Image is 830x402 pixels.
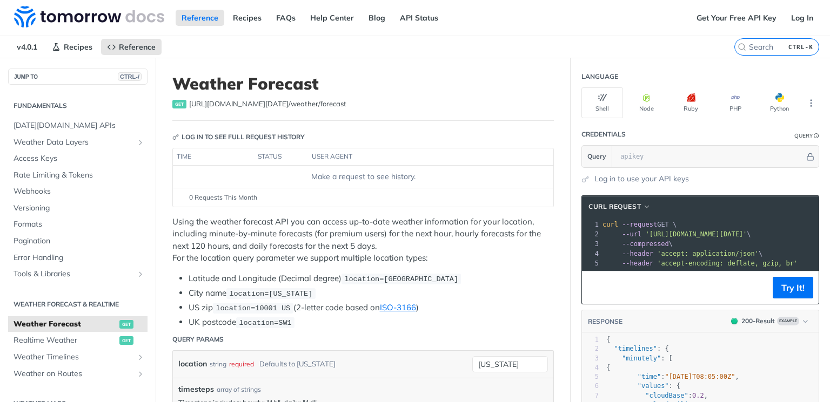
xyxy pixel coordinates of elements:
[606,336,610,343] span: {
[344,275,458,283] span: location=[GEOGRAPHIC_DATA]
[622,221,657,228] span: --request
[582,372,599,381] div: 5
[64,42,92,52] span: Recipes
[178,356,207,372] label: location
[189,316,554,329] li: UK postcode
[394,10,444,26] a: API Status
[806,98,816,108] svg: More ellipsis
[581,87,623,118] button: Shell
[14,219,145,230] span: Formats
[814,133,819,139] i: Information
[741,316,775,326] div: 200 - Result
[101,39,162,55] a: Reference
[786,42,816,52] kbd: CTRL-K
[189,287,554,299] li: City name
[714,87,756,118] button: PHP
[14,335,117,346] span: Realtime Weather
[606,392,708,399] span: : ,
[136,270,145,278] button: Show subpages for Tools & Libraries
[8,332,148,349] a: Realtime Weatherget
[136,138,145,147] button: Show subpages for Weather Data Layers
[8,250,148,266] a: Error Handling
[588,202,641,212] span: cURL Request
[14,137,133,148] span: Weather Data Layers
[645,230,747,238] span: '[URL][DOMAIN_NAME][DATE]'
[172,335,224,344] div: Query Params
[603,250,762,257] span: \
[773,277,813,298] button: Try It!
[172,100,186,108] span: get
[8,118,148,134] a: [DATE][DOMAIN_NAME] APIs
[603,221,618,228] span: curl
[259,356,336,372] div: Defaults to [US_STATE]
[8,134,148,151] a: Weather Data LayersShow subpages for Weather Data Layers
[582,249,600,258] div: 4
[582,258,600,268] div: 5
[606,364,610,371] span: {
[118,72,142,81] span: CTRL-/
[229,356,254,372] div: required
[136,353,145,362] button: Show subpages for Weather Timelines
[270,10,302,26] a: FAQs
[594,173,689,185] a: Log in to use your API keys
[189,272,554,285] li: Latitude and Longitude (Decimal degree)
[8,167,148,183] a: Rate Limiting & Tokens
[603,221,677,228] span: GET \
[585,201,655,212] button: cURL Request
[172,74,554,93] h1: Weather Forecast
[46,39,98,55] a: Recipes
[308,148,532,166] th: user agent
[119,336,133,345] span: get
[691,10,782,26] a: Get Your Free API Key
[738,43,746,51] svg: Search
[606,373,739,380] span: : ,
[14,253,145,263] span: Error Handling
[622,250,653,257] span: --header
[172,132,305,142] div: Log in to see full request history
[622,230,641,238] span: --url
[176,10,224,26] a: Reference
[14,269,133,280] span: Tools & Libraries
[363,10,391,26] a: Blog
[582,391,599,400] div: 7
[606,345,669,352] span: : {
[210,356,226,372] div: string
[794,132,819,140] div: QueryInformation
[803,95,819,111] button: More Languages
[731,318,738,324] span: 200
[172,216,554,264] p: Using the weather forecast API you can access up-to-date weather information for your location, i...
[626,87,667,118] button: Node
[14,120,145,131] span: [DATE][DOMAIN_NAME] APIs
[670,87,712,118] button: Ruby
[622,355,661,362] span: "minutely"
[14,352,133,363] span: Weather Timelines
[229,290,312,298] span: location=[US_STATE]
[582,229,600,239] div: 2
[603,230,751,238] span: \
[216,304,290,312] span: location=10001 US
[582,381,599,391] div: 6
[239,319,291,327] span: location=SW1
[606,382,680,390] span: : {
[582,220,600,229] div: 1
[8,299,148,309] h2: Weather Forecast & realtime
[581,130,626,139] div: Credentials
[603,240,673,248] span: \
[178,384,214,395] span: timesteps
[119,42,156,52] span: Reference
[638,373,661,380] span: "time"
[8,151,148,167] a: Access Keys
[136,370,145,378] button: Show subpages for Weather on Routes
[8,233,148,249] a: Pagination
[14,369,133,379] span: Weather on Routes
[785,10,819,26] a: Log In
[581,72,618,81] div: Language
[582,239,600,249] div: 3
[254,148,308,166] th: status
[8,69,148,85] button: JUMP TOCTRL-/
[759,87,800,118] button: Python
[177,171,549,182] div: Make a request to see history.
[645,392,688,399] span: "cloudBase"
[8,183,148,200] a: Webhooks
[582,363,599,372] div: 4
